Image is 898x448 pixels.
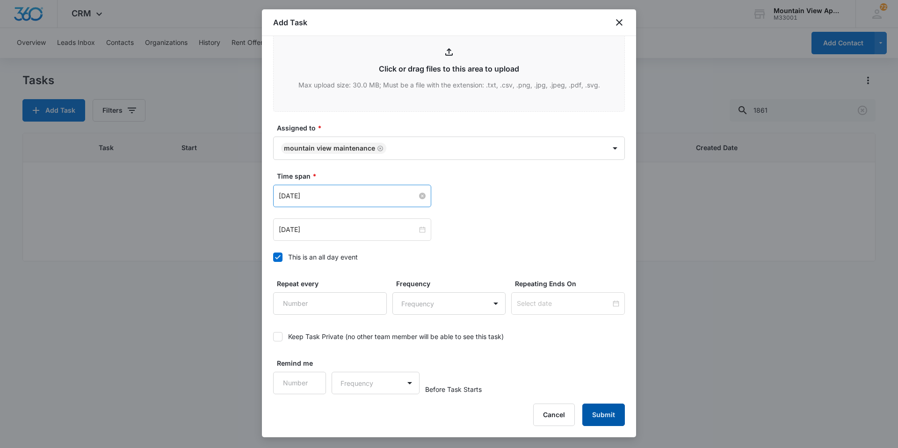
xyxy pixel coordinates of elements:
input: Number [273,292,387,315]
div: Keep Task Private (no other team member will be able to see this task) [288,332,504,341]
input: Sep 15, 2025 [279,224,417,235]
label: Assigned to [277,123,629,133]
div: Mountain View Maintenance [284,145,375,152]
button: Cancel [533,404,575,426]
label: Frequency [396,279,510,289]
div: Remove Mountain View Maintenance [375,145,384,152]
button: close [614,17,625,28]
h1: Add Task [273,17,307,28]
input: Number [273,372,326,394]
button: Submit [582,404,625,426]
div: This is an all day event [288,252,358,262]
span: Before Task Starts [425,384,482,394]
span: close-circle [419,193,426,199]
label: Repeat every [277,279,391,289]
input: Select date [517,298,611,309]
input: Sep 13, 2025 [279,191,417,201]
label: Time span [277,171,629,181]
label: Remind me [277,358,330,368]
label: Repeating Ends On [515,279,629,289]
